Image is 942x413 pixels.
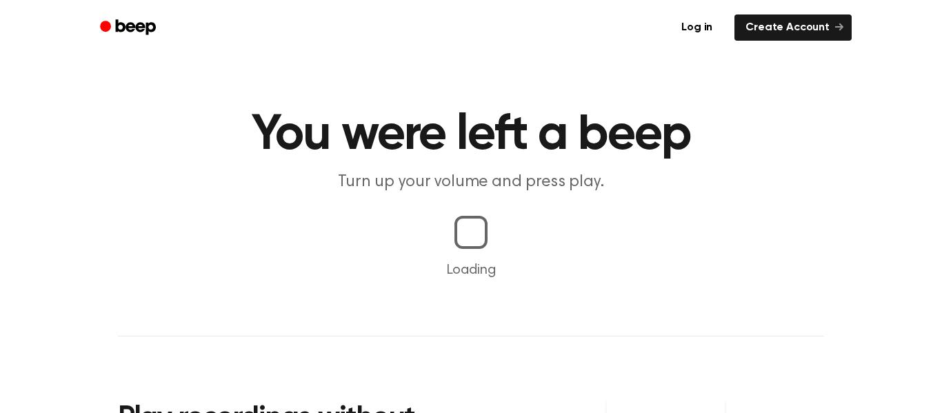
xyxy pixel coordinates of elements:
[734,14,852,41] a: Create Account
[90,14,168,41] a: Beep
[17,260,925,281] p: Loading
[668,12,726,43] a: Log in
[118,110,824,160] h1: You were left a beep
[206,171,736,194] p: Turn up your volume and press play.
